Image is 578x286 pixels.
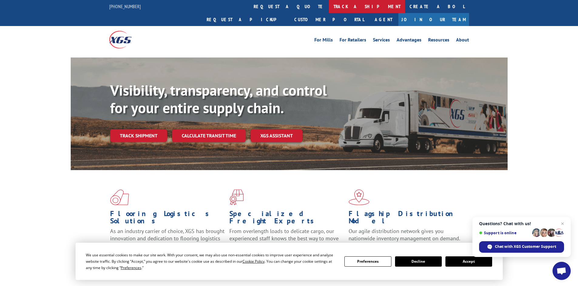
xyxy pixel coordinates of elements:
[344,256,391,267] button: Preferences
[314,38,333,44] a: For Mills
[349,189,370,205] img: xgs-icon-flagship-distribution-model-red
[110,189,129,205] img: xgs-icon-total-supply-chain-intelligence-red
[395,256,442,267] button: Decline
[397,38,421,44] a: Advantages
[242,259,265,264] span: Cookie Policy
[110,228,225,249] span: As an industry carrier of choice, XGS has brought innovation and dedication to flooring logistics...
[229,228,344,255] p: From overlength loads to delicate cargo, our experienced staff knows the best way to move your fr...
[349,228,460,242] span: Our agile distribution network gives you nationwide inventory management on demand.
[456,38,469,44] a: About
[76,243,503,280] div: Cookie Consent Prompt
[229,189,244,205] img: xgs-icon-focused-on-flooring-red
[369,13,398,26] a: Agent
[373,38,390,44] a: Services
[398,13,469,26] a: Join Our Team
[495,244,556,249] span: Chat with XGS Customer Support
[110,81,327,117] b: Visibility, transparency, and control for your entire supply chain.
[479,221,564,226] span: Questions? Chat with us!
[251,129,303,142] a: XGS ASSISTANT
[110,210,225,228] h1: Flooring Logistics Solutions
[202,13,290,26] a: Request a pickup
[479,231,530,235] span: Support is online
[290,13,369,26] a: Customer Portal
[172,129,246,142] a: Calculate transit time
[479,241,564,253] div: Chat with XGS Customer Support
[553,262,571,280] div: Open chat
[229,210,344,228] h1: Specialized Freight Experts
[86,252,337,271] div: We use essential cookies to make our site work. With your consent, we may also use non-essential ...
[340,38,366,44] a: For Retailers
[121,265,141,270] span: Preferences
[559,220,566,227] span: Close chat
[428,38,449,44] a: Resources
[109,3,141,9] a: [PHONE_NUMBER]
[349,210,463,228] h1: Flagship Distribution Model
[110,129,167,142] a: Track shipment
[445,256,492,267] button: Accept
